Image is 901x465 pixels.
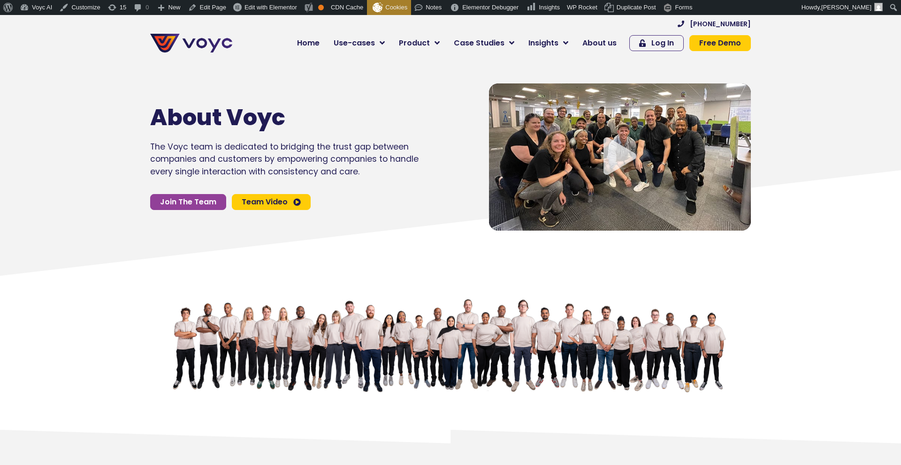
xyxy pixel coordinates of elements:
[150,141,419,178] p: The Voyc team is dedicated to bridging the trust gap between companies and customers by empowerin...
[678,21,751,27] a: [PHONE_NUMBER]
[242,198,288,206] span: Team Video
[690,21,751,27] span: [PHONE_NUMBER]
[160,198,216,206] span: Join The Team
[651,39,674,47] span: Log In
[392,34,447,52] a: Product
[150,104,390,131] h1: About Voyc
[318,5,324,10] div: OK
[601,137,639,176] div: Video play button
[399,37,430,49] span: Product
[244,4,297,11] span: Edit with Elementor
[821,4,871,11] span: [PERSON_NAME]
[582,37,617,49] span: About us
[297,37,320,49] span: Home
[334,37,375,49] span: Use-cases
[689,35,751,51] a: Free Demo
[454,37,504,49] span: Case Studies
[629,35,684,51] a: Log In
[150,194,226,210] a: Join The Team
[290,34,327,52] a: Home
[150,34,232,52] img: voyc-full-logo
[447,34,521,52] a: Case Studies
[575,34,624,52] a: About us
[699,39,741,47] span: Free Demo
[521,34,575,52] a: Insights
[232,194,311,210] a: Team Video
[528,37,558,49] span: Insights
[327,34,392,52] a: Use-cases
